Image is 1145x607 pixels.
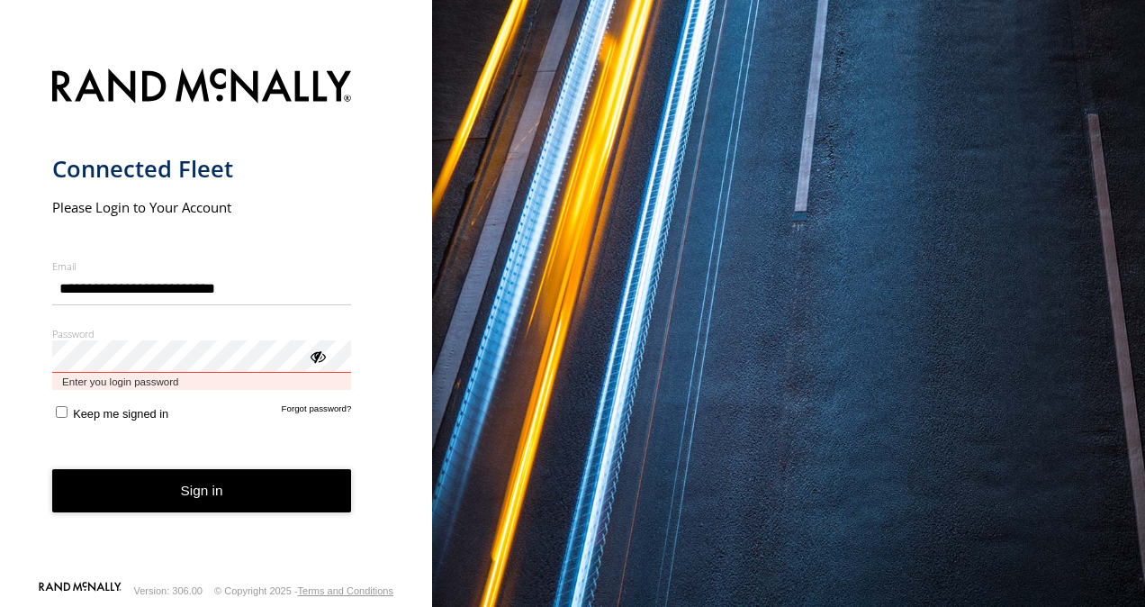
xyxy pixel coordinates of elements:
[52,154,352,184] h1: Connected Fleet
[308,347,326,365] div: ViewPassword
[52,327,352,340] label: Password
[298,585,393,596] a: Terms and Conditions
[52,259,352,273] label: Email
[73,407,168,421] span: Keep me signed in
[52,65,352,111] img: Rand McNally
[39,582,122,600] a: Visit our Website
[214,585,393,596] div: © Copyright 2025 -
[52,469,352,513] button: Sign in
[56,406,68,418] input: Keep me signed in
[282,403,352,421] a: Forgot password?
[52,58,381,580] form: main
[52,373,352,390] span: Enter you login password
[52,198,352,216] h2: Please Login to Your Account
[134,585,203,596] div: Version: 306.00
